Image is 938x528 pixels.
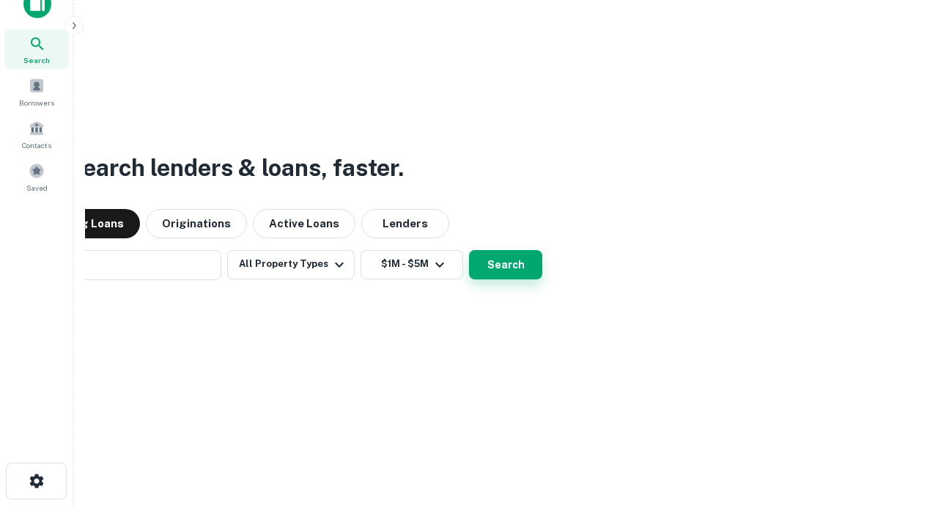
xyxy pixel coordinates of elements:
[361,250,463,279] button: $1M - $5M
[4,157,69,197] a: Saved
[469,250,542,279] button: Search
[4,72,69,111] a: Borrowers
[19,97,54,109] span: Borrowers
[67,150,404,186] h3: Search lenders & loans, faster.
[23,54,50,66] span: Search
[26,182,48,194] span: Saved
[361,209,449,238] button: Lenders
[4,29,69,69] a: Search
[22,139,51,151] span: Contacts
[253,209,355,238] button: Active Loans
[865,411,938,481] iframe: Chat Widget
[4,114,69,154] a: Contacts
[146,209,247,238] button: Originations
[227,250,355,279] button: All Property Types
